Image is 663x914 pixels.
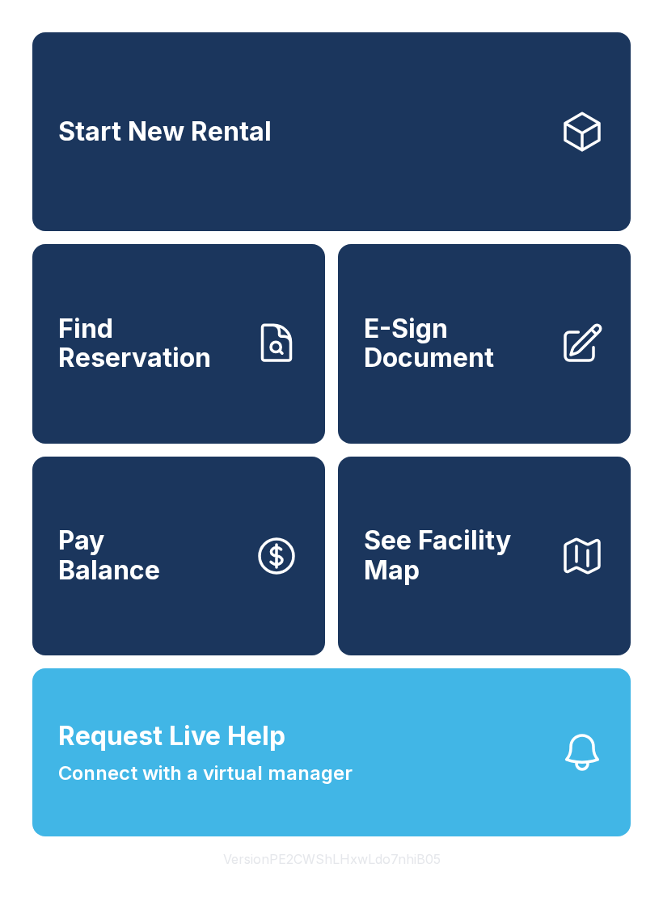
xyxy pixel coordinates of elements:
span: Pay Balance [58,526,160,585]
span: E-Sign Document [364,314,547,373]
span: Find Reservation [58,314,241,373]
a: Find Reservation [32,244,325,443]
button: See Facility Map [338,457,631,655]
a: Start New Rental [32,32,631,231]
span: Request Live Help [58,717,285,756]
button: VersionPE2CWShLHxwLdo7nhiB05 [210,836,454,882]
button: Request Live HelpConnect with a virtual manager [32,668,631,836]
a: PayBalance [32,457,325,655]
a: E-Sign Document [338,244,631,443]
span: Connect with a virtual manager [58,759,353,788]
span: See Facility Map [364,526,547,585]
span: Start New Rental [58,117,272,147]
